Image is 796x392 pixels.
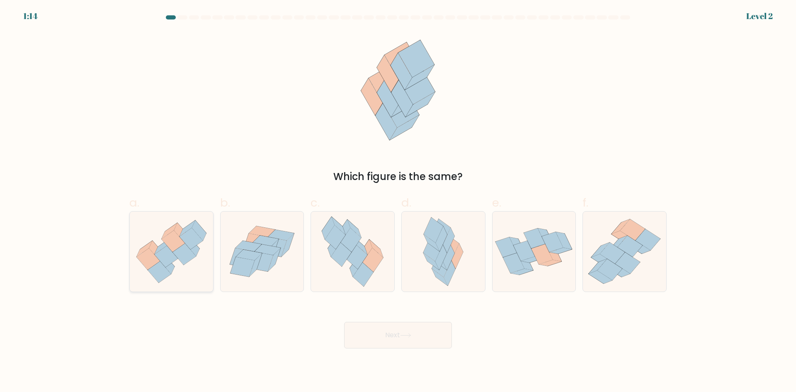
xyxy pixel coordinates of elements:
span: a. [129,195,139,211]
span: f. [582,195,588,211]
div: Level 2 [746,10,773,22]
div: 1:14 [23,10,38,22]
button: Next [344,322,452,348]
span: e. [492,195,501,211]
span: b. [220,195,230,211]
span: d. [401,195,411,211]
span: c. [311,195,320,211]
div: Which figure is the same? [134,169,662,184]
